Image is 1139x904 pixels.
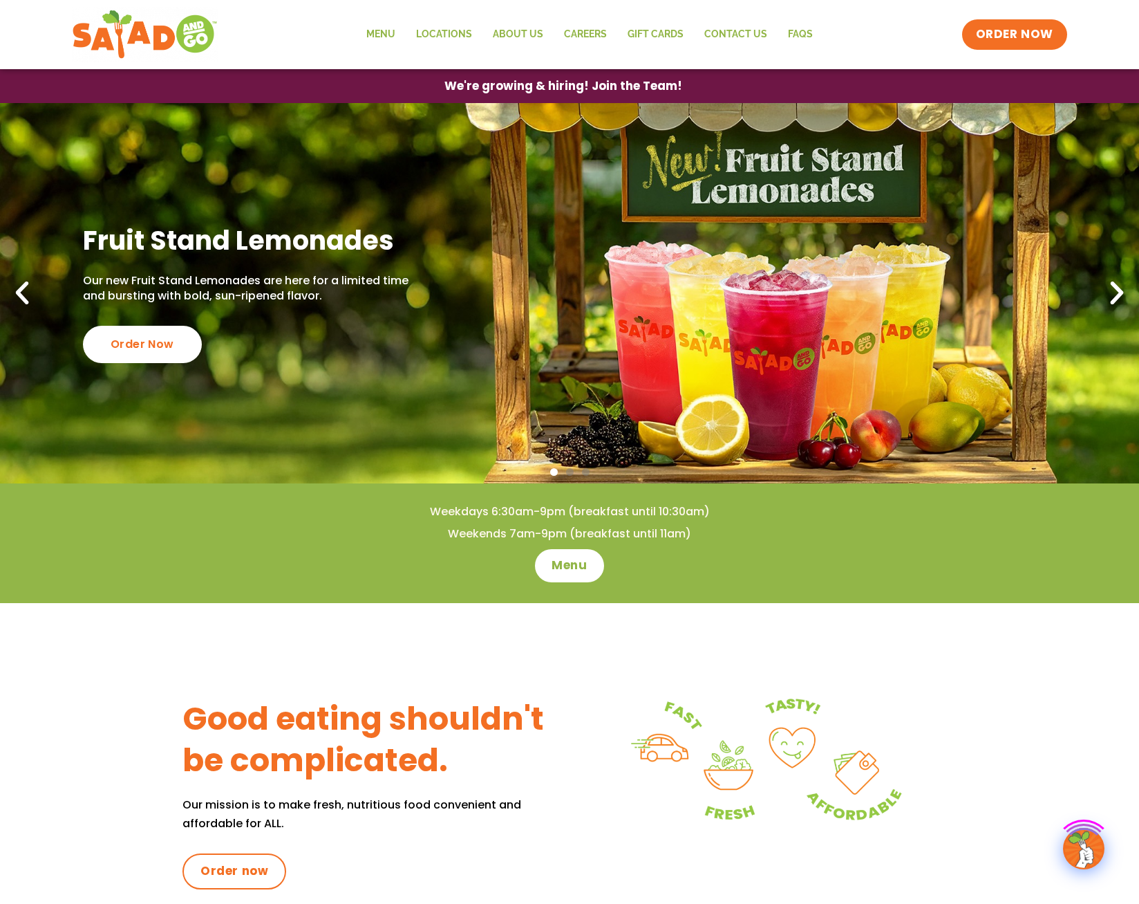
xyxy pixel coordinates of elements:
[694,19,778,50] a: Contact Us
[182,795,569,833] p: Our mission is to make fresh, nutritious food convenient and affordable for ALL.
[72,7,218,62] img: new-SAG-logo-768×292
[535,549,603,582] a: Menu
[83,326,202,363] div: Order Now
[28,526,1111,542] h4: Weekends 7am-9pm (breakfast until 11am)
[182,699,569,782] h3: Good eating shouldn't be complicated.
[550,468,558,476] span: Go to slide 1
[554,19,617,50] a: Careers
[406,19,482,50] a: Locations
[200,863,268,880] span: Order now
[83,223,431,257] h2: Fruit Stand Lemonades
[424,70,703,102] a: We're growing & hiring! Join the Team!
[444,80,682,92] span: We're growing & hiring! Join the Team!
[1102,278,1132,308] div: Next slide
[566,468,574,476] span: Go to slide 2
[7,278,37,308] div: Previous slide
[182,854,286,889] a: Order now
[552,557,587,574] span: Menu
[976,26,1053,43] span: ORDER NOW
[83,273,431,304] p: Our new Fruit Stand Lemonades are here for a limited time and bursting with bold, sun-ripened fla...
[582,468,590,476] span: Go to slide 3
[482,19,554,50] a: About Us
[356,19,406,50] a: Menu
[778,19,823,50] a: FAQs
[28,504,1111,519] h4: Weekdays 6:30am-9pm (breakfast until 10:30am)
[356,19,823,50] nav: Menu
[617,19,694,50] a: GIFT CARDS
[962,19,1067,50] a: ORDER NOW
